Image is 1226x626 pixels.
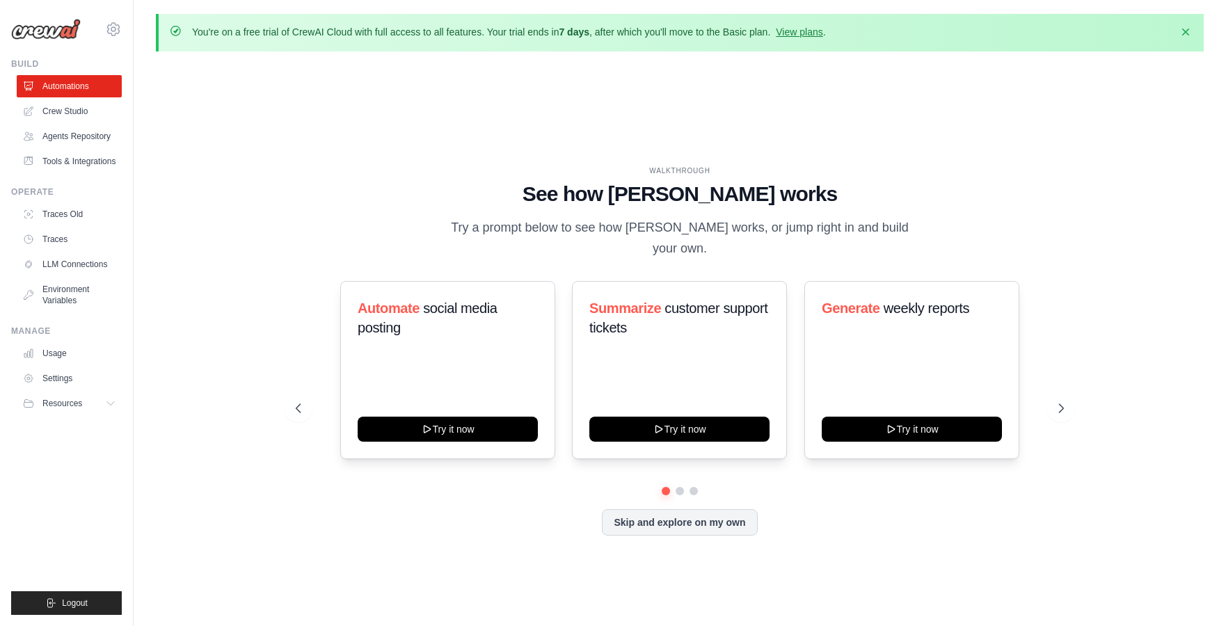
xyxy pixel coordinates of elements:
[559,26,589,38] strong: 7 days
[192,25,826,39] p: You're on a free trial of CrewAI Cloud with full access to all features. Your trial ends in , aft...
[822,300,880,316] span: Generate
[446,218,914,259] p: Try a prompt below to see how [PERSON_NAME] works, or jump right in and build your own.
[602,509,757,536] button: Skip and explore on my own
[17,228,122,250] a: Traces
[17,253,122,275] a: LLM Connections
[11,19,81,40] img: Logo
[358,300,420,316] span: Automate
[62,597,88,609] span: Logout
[296,166,1064,176] div: WALKTHROUGH
[11,58,122,70] div: Build
[589,300,767,335] span: customer support tickets
[822,417,1002,442] button: Try it now
[17,125,122,147] a: Agents Repository
[589,417,770,442] button: Try it now
[17,367,122,390] a: Settings
[358,300,497,335] span: social media posting
[17,342,122,364] a: Usage
[17,75,122,97] a: Automations
[358,417,538,442] button: Try it now
[42,398,82,409] span: Resources
[17,203,122,225] a: Traces Old
[11,186,122,198] div: Operate
[17,100,122,122] a: Crew Studio
[589,300,661,316] span: Summarize
[17,392,122,415] button: Resources
[11,591,122,615] button: Logout
[296,182,1064,207] h1: See how [PERSON_NAME] works
[883,300,969,316] span: weekly reports
[776,26,822,38] a: View plans
[11,326,122,337] div: Manage
[17,150,122,172] a: Tools & Integrations
[17,278,122,312] a: Environment Variables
